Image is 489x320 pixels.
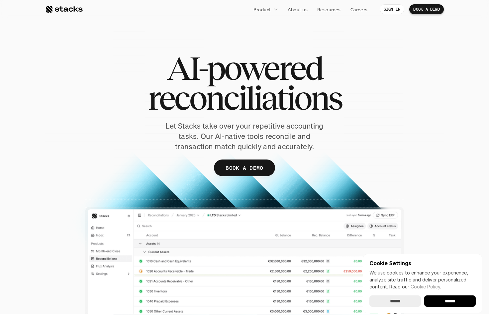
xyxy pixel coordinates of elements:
p: About us [288,6,308,13]
a: SIGN IN [380,4,405,14]
a: About us [284,3,312,15]
p: SIGN IN [384,7,401,12]
p: BOOK A DEMO [413,7,440,12]
p: Cookie Settings [369,261,476,266]
p: BOOK A DEMO [226,163,263,173]
p: We use cookies to enhance your experience, analyze site traffic and deliver personalized content. [369,269,476,290]
span: AI-powered [167,53,322,83]
a: Careers [346,3,372,15]
a: Resources [313,3,345,15]
a: BOOK A DEMO [214,160,275,176]
span: Read our . [389,284,441,289]
p: Product [253,6,271,13]
a: BOOK A DEMO [409,4,444,14]
a: Cookie Policy [411,284,440,289]
p: Careers [350,6,368,13]
p: Let Stacks take over your repetitive accounting tasks. Our AI-native tools reconcile and transact... [153,121,336,152]
span: reconciliations [148,83,342,113]
p: Resources [317,6,341,13]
